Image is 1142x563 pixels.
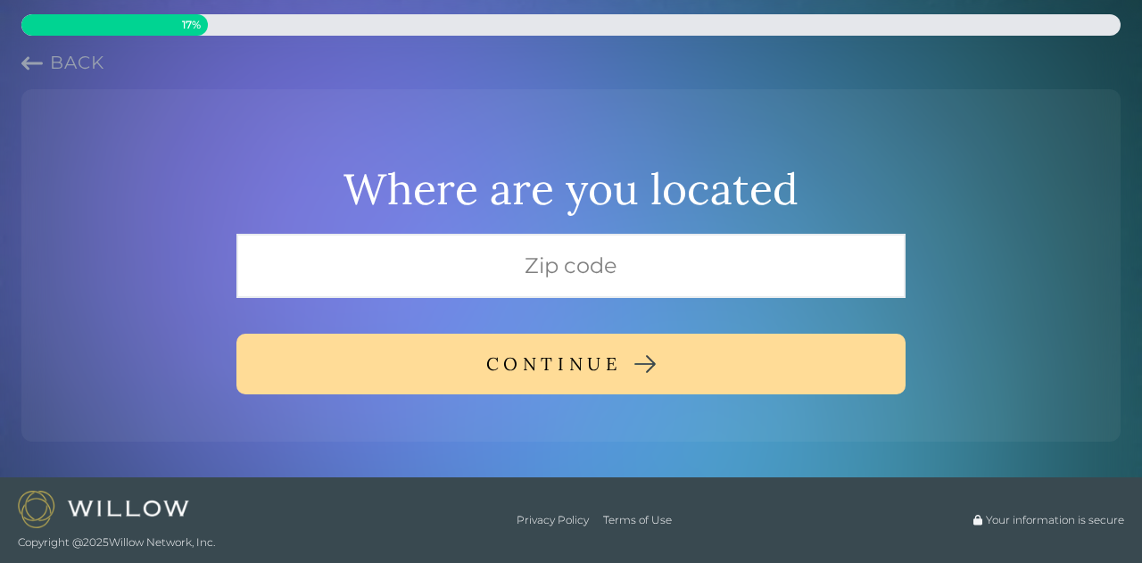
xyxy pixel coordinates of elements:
[603,513,672,527] a: Terms of Use
[517,513,589,527] a: Privacy Policy
[18,535,215,550] span: Copyright @ 2025 Willow Network, Inc.
[21,50,104,75] button: Previous question
[50,52,104,73] span: Back
[21,18,201,32] span: 17 %
[343,162,799,216] div: Where are you located
[986,513,1124,527] span: Your information is secure
[236,334,906,394] button: CONTINUE
[236,234,906,298] input: Zip code
[486,348,622,380] div: CONTINUE
[18,491,189,527] img: Willow logo
[21,14,208,36] div: 17% complete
